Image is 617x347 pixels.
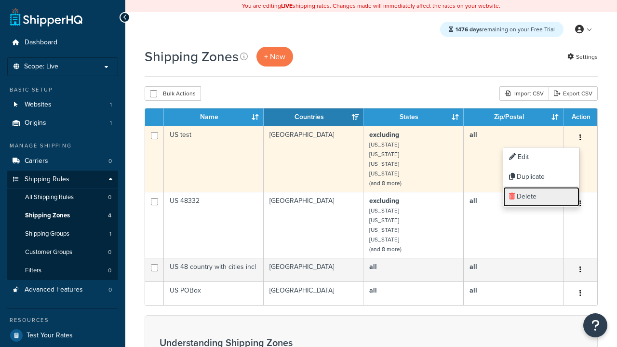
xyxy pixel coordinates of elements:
[7,86,118,94] div: Basic Setup
[264,108,363,126] th: Countries: activate to sort column ascending
[369,196,399,206] b: excluding
[164,192,264,258] td: US 48332
[110,101,112,109] span: 1
[25,101,52,109] span: Websites
[108,267,111,275] span: 0
[164,258,264,281] td: US 48 country with cities incl
[7,34,118,52] a: Dashboard
[108,286,112,294] span: 0
[7,243,118,261] li: Customer Groups
[469,262,477,272] b: all
[108,212,111,220] span: 4
[7,96,118,114] a: Websites 1
[369,226,399,234] small: [US_STATE]
[369,216,399,225] small: [US_STATE]
[369,285,377,295] b: all
[7,96,118,114] li: Websites
[503,187,579,207] a: Delete
[27,332,73,340] span: Test Your Rates
[469,130,477,140] b: all
[583,313,607,337] button: Open Resource Center
[24,63,58,71] span: Scope: Live
[363,108,463,126] th: States: activate to sort column ascending
[108,157,112,165] span: 0
[10,7,82,27] a: ShipperHQ Home
[7,243,118,261] a: Customer Groups 0
[7,262,118,280] li: Filters
[7,114,118,132] li: Origins
[145,47,239,66] h1: Shipping Zones
[563,108,597,126] th: Action
[109,230,111,238] span: 1
[464,108,563,126] th: Zip/Postal: activate to sort column ascending
[7,171,118,280] li: Shipping Rules
[108,248,111,256] span: 0
[264,126,363,192] td: [GEOGRAPHIC_DATA]
[7,262,118,280] a: Filters 0
[164,126,264,192] td: US test
[7,188,118,206] li: All Shipping Rules
[369,179,402,187] small: (and 8 more)
[499,86,549,101] div: Import CSV
[369,235,399,244] small: [US_STATE]
[7,207,118,225] li: Shipping Zones
[25,157,48,165] span: Carriers
[369,245,402,254] small: (and 8 more)
[25,267,41,275] span: Filters
[25,39,57,47] span: Dashboard
[7,142,118,150] div: Manage Shipping
[456,25,482,34] strong: 1476 days
[264,281,363,305] td: [GEOGRAPHIC_DATA]
[7,281,118,299] a: Advanced Features 0
[7,327,118,344] a: Test Your Rates
[369,262,377,272] b: all
[369,150,399,159] small: [US_STATE]
[7,152,118,170] a: Carriers 0
[469,196,477,206] b: all
[469,285,477,295] b: all
[369,130,399,140] b: excluding
[264,258,363,281] td: [GEOGRAPHIC_DATA]
[7,171,118,188] a: Shipping Rules
[25,175,69,184] span: Shipping Rules
[7,114,118,132] a: Origins 1
[369,206,399,215] small: [US_STATE]
[503,167,579,187] a: Duplicate
[264,192,363,258] td: [GEOGRAPHIC_DATA]
[503,147,579,167] a: Edit
[145,86,201,101] button: Bulk Actions
[25,119,46,127] span: Origins
[25,286,83,294] span: Advanced Features
[549,86,598,101] a: Export CSV
[7,207,118,225] a: Shipping Zones 4
[369,169,399,178] small: [US_STATE]
[108,193,111,201] span: 0
[25,212,70,220] span: Shipping Zones
[7,188,118,206] a: All Shipping Rules 0
[369,160,399,168] small: [US_STATE]
[281,1,293,10] b: LIVE
[25,230,69,238] span: Shipping Groups
[440,22,563,37] div: remaining on your Free Trial
[7,225,118,243] li: Shipping Groups
[7,152,118,170] li: Carriers
[110,119,112,127] span: 1
[164,281,264,305] td: US POBox
[256,47,293,67] a: + New
[264,51,285,62] span: + New
[25,248,72,256] span: Customer Groups
[7,316,118,324] div: Resources
[7,281,118,299] li: Advanced Features
[164,108,264,126] th: Name: activate to sort column ascending
[25,193,74,201] span: All Shipping Rules
[369,140,399,149] small: [US_STATE]
[567,50,598,64] a: Settings
[7,225,118,243] a: Shipping Groups 1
